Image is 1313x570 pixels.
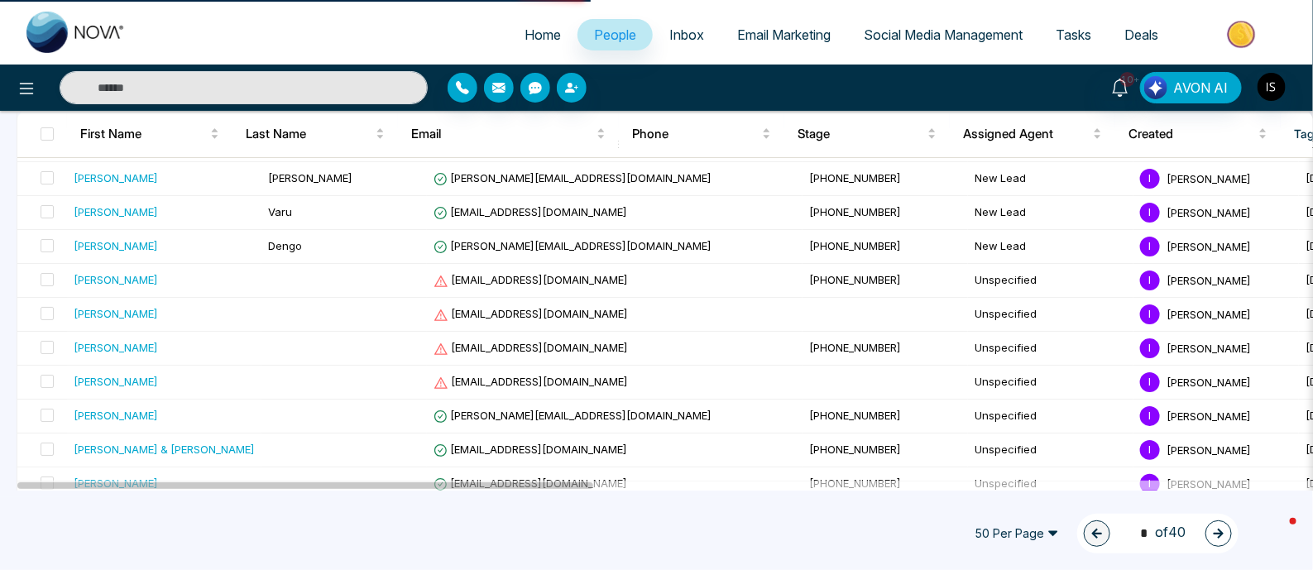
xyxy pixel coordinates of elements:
[809,239,901,252] span: [PHONE_NUMBER]
[809,341,901,354] span: [PHONE_NUMBER]
[1167,239,1251,252] span: [PERSON_NAME]
[968,467,1133,501] td: Unspecified
[968,230,1133,264] td: New Lead
[1140,271,1160,290] span: I
[809,477,901,490] span: [PHONE_NUMBER]
[1144,76,1167,99] img: Lead Flow
[74,237,158,254] div: [PERSON_NAME]
[80,124,207,144] span: First Name
[1257,514,1296,553] iframe: Intercom live chat
[1167,409,1251,422] span: [PERSON_NAME]
[784,111,950,157] th: Stage
[246,124,372,144] span: Last Name
[963,124,1090,144] span: Assigned Agent
[434,443,627,456] span: [EMAIL_ADDRESS][DOMAIN_NAME]
[968,162,1133,196] td: New Lead
[1100,72,1140,101] a: 10+
[1167,273,1251,286] span: [PERSON_NAME]
[968,298,1133,332] td: Unspecified
[434,239,712,252] span: [PERSON_NAME][EMAIL_ADDRESS][DOMAIN_NAME]
[74,305,158,322] div: [PERSON_NAME]
[1183,16,1303,53] img: Market-place.gif
[847,19,1039,50] a: Social Media Management
[1140,440,1160,460] span: I
[525,26,561,43] span: Home
[74,441,255,457] div: [PERSON_NAME] & [PERSON_NAME]
[669,26,704,43] span: Inbox
[594,26,636,43] span: People
[1129,124,1255,144] span: Created
[1258,73,1286,101] img: User Avatar
[721,19,847,50] a: Email Marketing
[968,366,1133,400] td: Unspecified
[1167,205,1251,218] span: [PERSON_NAME]
[864,26,1023,43] span: Social Media Management
[434,341,628,354] span: [EMAIL_ADDRESS][DOMAIN_NAME]
[411,124,593,144] span: Email
[1167,375,1251,388] span: [PERSON_NAME]
[434,409,712,422] span: [PERSON_NAME][EMAIL_ADDRESS][DOMAIN_NAME]
[434,273,628,286] span: [EMAIL_ADDRESS][DOMAIN_NAME]
[632,124,759,144] span: Phone
[809,273,901,286] span: [PHONE_NUMBER]
[1140,474,1160,494] span: I
[963,520,1071,547] span: 50 Per Page
[74,271,158,288] div: [PERSON_NAME]
[1130,522,1186,544] span: of 40
[434,375,628,388] span: [EMAIL_ADDRESS][DOMAIN_NAME]
[74,407,158,424] div: [PERSON_NAME]
[268,239,302,252] span: Dengo
[434,171,712,184] span: [PERSON_NAME][EMAIL_ADDRESS][DOMAIN_NAME]
[1115,111,1281,157] th: Created
[1124,26,1158,43] span: Deals
[1120,72,1135,87] span: 10+
[809,171,901,184] span: [PHONE_NUMBER]
[1140,169,1160,189] span: I
[968,196,1133,230] td: New Lead
[619,111,784,157] th: Phone
[1167,477,1251,490] span: [PERSON_NAME]
[968,264,1133,298] td: Unspecified
[74,373,158,390] div: [PERSON_NAME]
[950,111,1115,157] th: Assigned Agent
[1167,341,1251,354] span: [PERSON_NAME]
[74,339,158,356] div: [PERSON_NAME]
[26,12,126,53] img: Nova CRM Logo
[1140,372,1160,392] span: I
[1167,171,1251,184] span: [PERSON_NAME]
[737,26,831,43] span: Email Marketing
[268,171,352,184] span: [PERSON_NAME]
[968,433,1133,467] td: Unspecified
[434,205,627,218] span: [EMAIL_ADDRESS][DOMAIN_NAME]
[232,111,398,157] th: Last Name
[809,409,901,422] span: [PHONE_NUMBER]
[1056,26,1091,43] span: Tasks
[1140,304,1160,324] span: I
[968,400,1133,433] td: Unspecified
[434,477,627,490] span: [EMAIL_ADDRESS][DOMAIN_NAME]
[1108,19,1175,50] a: Deals
[74,170,158,186] div: [PERSON_NAME]
[1140,406,1160,426] span: I
[434,307,628,320] span: [EMAIL_ADDRESS][DOMAIN_NAME]
[968,332,1133,366] td: Unspecified
[1167,307,1251,320] span: [PERSON_NAME]
[268,205,292,218] span: Varu
[1173,78,1228,98] span: AVON AI
[1167,443,1251,456] span: [PERSON_NAME]
[809,443,901,456] span: [PHONE_NUMBER]
[798,124,924,144] span: Stage
[809,205,901,218] span: [PHONE_NUMBER]
[653,19,721,50] a: Inbox
[74,204,158,220] div: [PERSON_NAME]
[1140,203,1160,223] span: I
[508,19,577,50] a: Home
[398,111,619,157] th: Email
[577,19,653,50] a: People
[67,111,232,157] th: First Name
[1140,338,1160,358] span: I
[1140,72,1242,103] button: AVON AI
[1039,19,1108,50] a: Tasks
[1140,237,1160,256] span: I
[74,475,158,491] div: [PERSON_NAME]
